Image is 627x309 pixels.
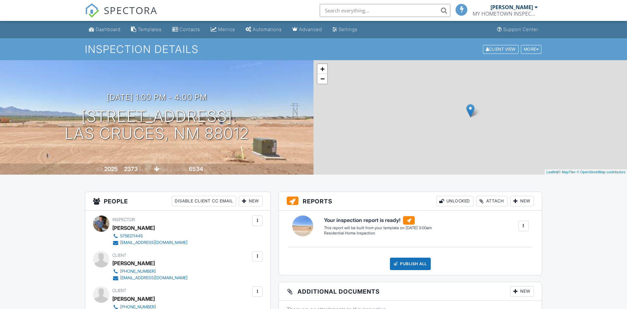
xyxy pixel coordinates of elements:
div: Publish All [390,258,431,270]
div: Templates [138,26,162,32]
a: Zoom out [317,74,327,84]
a: 5756211445 [112,233,187,239]
a: [EMAIL_ADDRESS][DOMAIN_NAME] [112,239,187,246]
div: 5756211445 [120,233,143,239]
div: Settings [339,26,358,32]
a: Zoom in [317,64,327,74]
div: [EMAIL_ADDRESS][DOMAIN_NAME] [120,275,187,281]
div: Metrics [218,26,235,32]
a: Settings [330,24,360,36]
a: Automations (Basic) [243,24,284,36]
div: New [239,196,263,206]
a: Advanced [290,24,325,36]
div: Advanced [299,26,322,32]
span: SPECTORA [104,3,157,17]
div: Dashboard [96,26,121,32]
div: Residential Home Inspection [324,231,432,236]
a: SPECTORA [85,9,157,23]
span: Built [96,167,103,172]
h3: People [85,192,270,211]
div: More [521,45,542,54]
div: Client View [483,45,519,54]
div: 6534 [189,165,203,172]
span: slab [161,167,168,172]
div: | [545,169,627,175]
a: Leaflet [546,170,557,174]
span: Client [112,253,126,258]
div: 2025 [104,165,118,172]
a: Contacts [169,24,203,36]
a: Metrics [208,24,238,36]
span: sq.ft. [204,167,212,172]
div: [PHONE_NUMBER] [120,269,156,274]
h1: [STREET_ADDRESS] Las Cruces, NM 88012 [65,108,249,143]
div: Contacts [180,26,200,32]
span: Lot Size [174,167,188,172]
div: [PERSON_NAME] [112,223,155,233]
div: [EMAIL_ADDRESS][DOMAIN_NAME] [120,240,187,245]
div: New [510,286,534,297]
span: Inspector [112,217,135,222]
div: Attach [476,196,507,206]
h3: Reports [279,192,542,211]
div: [PERSON_NAME] [112,294,155,304]
h3: [DATE] 1:00 pm - 4:00 pm [107,93,207,102]
div: This report will be built from your template on [DATE] 3:00am [324,225,432,231]
div: [PERSON_NAME] [112,258,155,268]
h3: Additional Documents [279,282,542,301]
div: [PERSON_NAME] [490,4,533,10]
div: MY HOMETOWN INSPECTIONS, LLC [473,10,538,17]
h1: Inspection Details [85,43,542,55]
input: Search everything... [320,4,450,17]
div: Disable Client CC Email [172,196,236,206]
a: Dashboard [86,24,123,36]
div: New [510,196,534,206]
div: Support Center [503,26,538,32]
div: 2373 [124,165,138,172]
img: The Best Home Inspection Software - Spectora [85,3,99,18]
span: Client [112,288,126,293]
a: © OpenStreetMap contributors [577,170,625,174]
a: Templates [128,24,164,36]
a: Client View [482,46,520,51]
a: [PHONE_NUMBER] [112,268,187,275]
a: [EMAIL_ADDRESS][DOMAIN_NAME] [112,275,187,281]
a: © MapTiler [558,170,576,174]
div: Automations [253,26,282,32]
h6: Your inspection report is ready! [324,216,432,225]
div: Unlocked [436,196,474,206]
a: Support Center [494,24,541,36]
span: sq. ft. [139,167,148,172]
